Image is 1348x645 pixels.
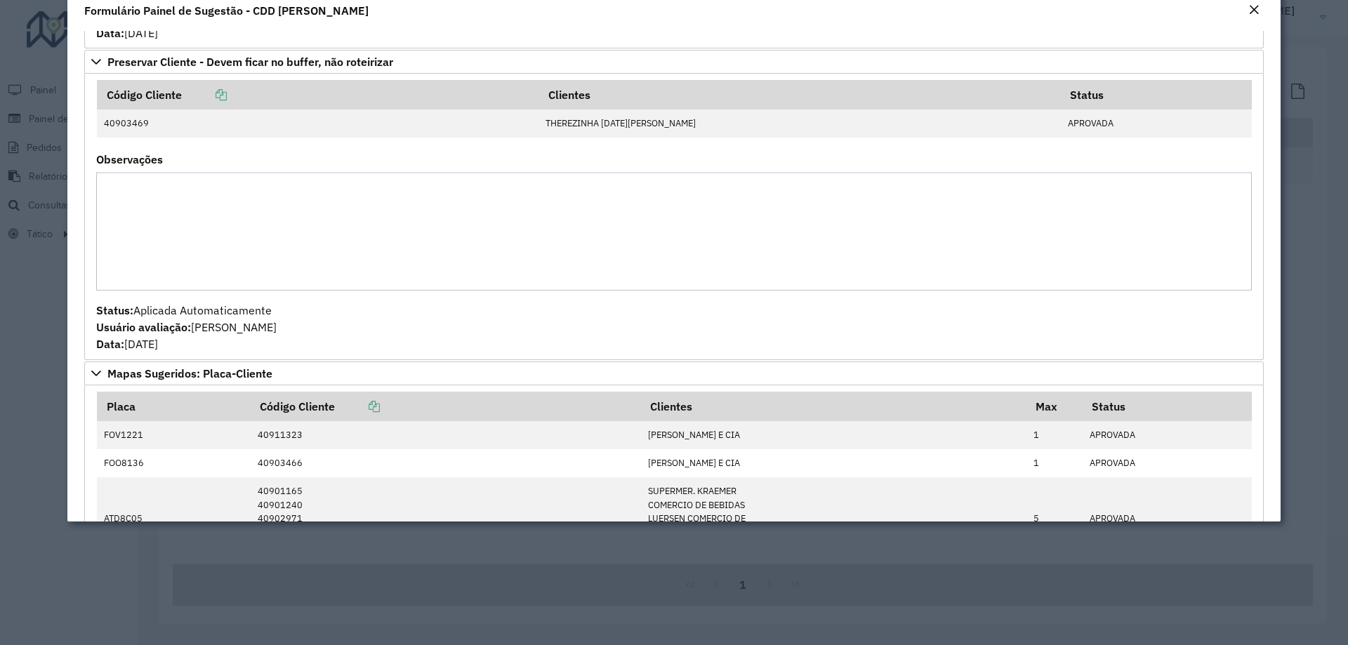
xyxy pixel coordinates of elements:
[250,477,640,559] td: 40901165 40901240 40902971 40906397 40912921
[640,421,1026,449] td: [PERSON_NAME] E CIA
[84,50,1264,74] a: Preservar Cliente - Devem ficar no buffer, não roteirizar
[84,74,1264,360] div: Preservar Cliente - Devem ficar no buffer, não roteirizar
[97,449,251,477] td: FOO8136
[538,109,1061,138] td: THEREZINHA [DATE][PERSON_NAME]
[97,109,538,138] td: 40903469
[97,477,251,559] td: ATD8C05
[1082,449,1251,477] td: APROVADA
[107,56,393,67] span: Preservar Cliente - Devem ficar no buffer, não roteirizar
[640,449,1026,477] td: [PERSON_NAME] E CIA
[1082,477,1251,559] td: APROVADA
[84,361,1264,385] a: Mapas Sugeridos: Placa-Cliente
[250,392,640,421] th: Código Cliente
[96,337,124,351] strong: Data:
[97,392,251,421] th: Placa
[1248,4,1260,15] em: Fechar
[1026,421,1082,449] td: 1
[96,26,124,40] strong: Data:
[96,303,133,317] strong: Status:
[96,151,163,168] label: Observações
[96,320,191,334] strong: Usuário avaliação:
[97,80,538,109] th: Código Cliente
[335,399,380,413] a: Copiar
[84,2,369,19] h4: Formulário Painel de Sugestão - CDD [PERSON_NAME]
[182,88,227,102] a: Copiar
[538,80,1061,109] th: Clientes
[640,392,1026,421] th: Clientes
[1244,1,1264,20] button: Close
[1082,392,1251,421] th: Status
[250,421,640,449] td: 40911323
[1060,80,1251,109] th: Status
[96,303,277,351] span: Aplicada Automaticamente [PERSON_NAME] [DATE]
[1026,392,1082,421] th: Max
[97,421,251,449] td: FOV1221
[1026,477,1082,559] td: 5
[1026,449,1082,477] td: 1
[107,368,272,379] span: Mapas Sugeridos: Placa-Cliente
[640,477,1026,559] td: SUPERMER. KRAEMER COMERCIO DE BEBIDAS LUERSEN COMERCIO DE ROSANE KNEBEL 282304 KRAEMER E [PERSON_...
[1060,109,1251,138] td: APROVADA
[1082,421,1251,449] td: APROVADA
[250,449,640,477] td: 40903466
